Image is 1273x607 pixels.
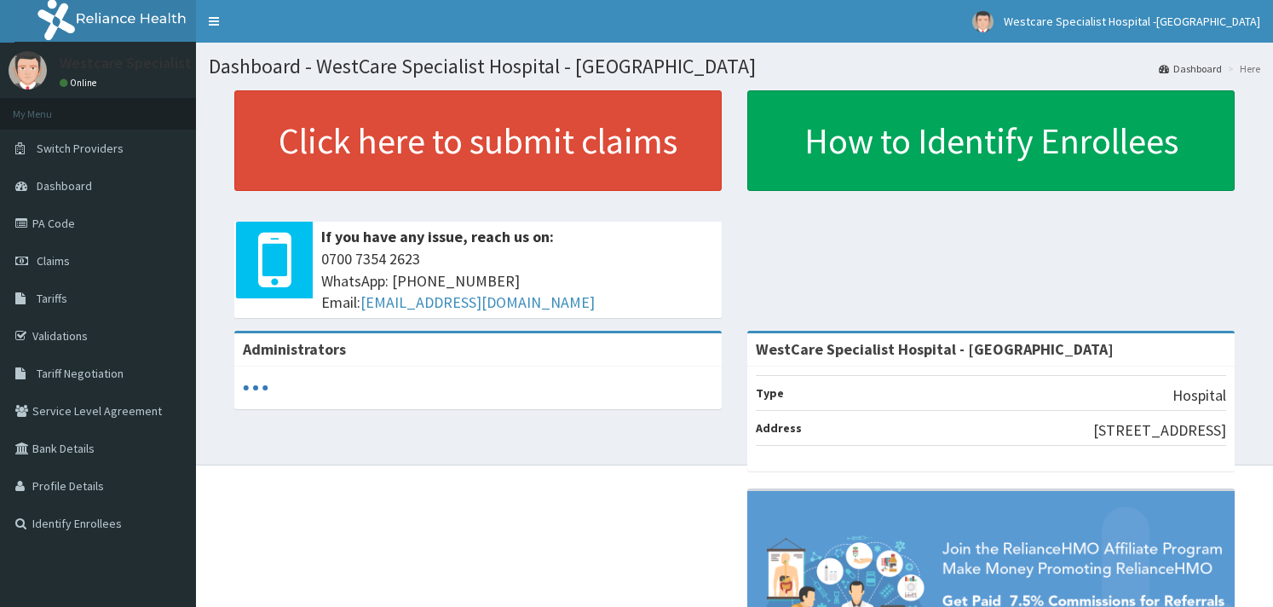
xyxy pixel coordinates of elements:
b: Address [756,420,802,436]
b: Type [756,385,784,401]
li: Here [1224,61,1260,76]
span: Tariff Negotiation [37,366,124,381]
a: Click here to submit claims [234,90,722,191]
span: Tariffs [37,291,67,306]
a: [EMAIL_ADDRESS][DOMAIN_NAME] [360,292,595,312]
a: Online [60,77,101,89]
span: 0700 7354 2623 WhatsApp: [PHONE_NUMBER] Email: [321,248,713,314]
a: Dashboard [1159,61,1222,76]
img: User Image [9,51,47,90]
img: User Image [972,11,994,32]
p: Hospital [1172,384,1226,407]
b: If you have any issue, reach us on: [321,227,554,246]
b: Administrators [243,339,346,359]
p: Westcare Specialist Hospital -[GEOGRAPHIC_DATA] [60,55,400,71]
strong: WestCare Specialist Hospital - [GEOGRAPHIC_DATA] [756,339,1114,359]
span: Claims [37,253,70,269]
span: Dashboard [37,178,92,194]
p: [STREET_ADDRESS] [1093,419,1226,442]
span: Westcare Specialist Hospital -[GEOGRAPHIC_DATA] [1004,14,1260,29]
svg: audio-loading [243,375,268,401]
span: Switch Providers [37,141,124,156]
a: How to Identify Enrollees [747,90,1235,191]
h1: Dashboard - WestCare Specialist Hospital - [GEOGRAPHIC_DATA] [209,55,1260,78]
